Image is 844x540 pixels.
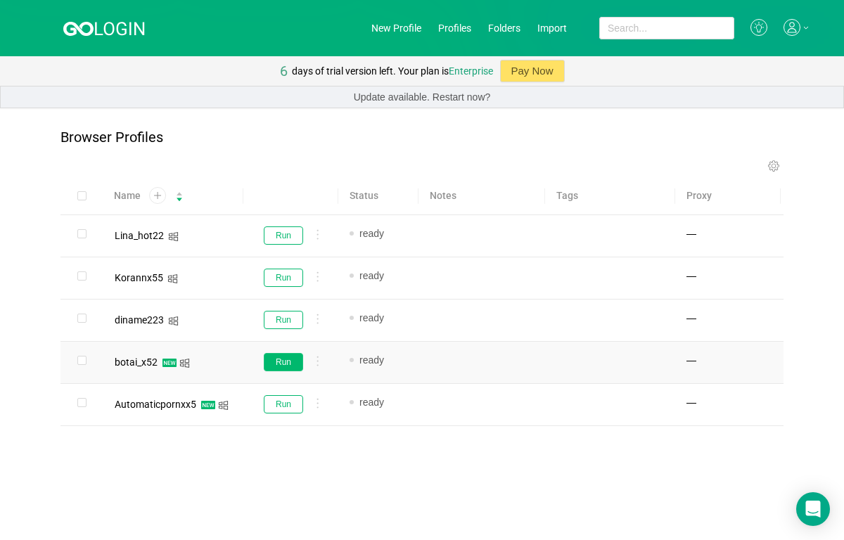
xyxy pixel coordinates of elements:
[264,395,303,413] button: Run
[264,226,303,245] button: Run
[176,195,184,200] i: icon: caret-down
[350,188,378,203] span: Status
[168,231,179,242] i: icon: windows
[179,358,190,368] i: icon: windows
[292,56,493,86] div: days of trial version left. Your plan is
[686,188,712,203] span: Proxy
[359,228,384,239] span: ready
[686,311,696,326] span: —
[556,188,578,203] span: Tags
[438,22,471,34] a: Profiles
[449,65,493,77] a: Enterprise
[264,353,303,371] button: Run
[115,231,164,240] div: Lina_hot22
[176,191,184,195] i: icon: caret-up
[359,397,384,408] span: ready
[686,353,696,368] span: —
[115,315,164,325] div: diname223
[280,56,288,86] div: 6
[537,22,567,34] a: Import
[430,188,456,203] span: Notes
[599,17,734,39] input: Search...
[218,400,229,411] i: icon: windows
[796,492,830,526] div: Open Intercom Messenger
[175,190,184,200] div: Sort
[114,188,141,203] span: Name
[359,312,384,323] span: ready
[264,269,303,287] button: Run
[500,60,565,82] button: Pay Now
[359,270,384,281] span: ready
[60,129,163,146] p: Browser Profiles
[167,274,178,284] i: icon: windows
[686,395,696,410] span: —
[115,273,163,283] div: Korannx55
[686,226,696,241] span: —
[168,316,179,326] i: icon: windows
[359,354,384,366] span: ready
[686,269,696,283] span: —
[371,22,421,34] a: New Profile
[115,357,158,367] div: botai_x52
[264,311,303,329] button: Run
[488,22,520,34] a: Folders
[115,399,196,410] span: Automaticpornxx5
